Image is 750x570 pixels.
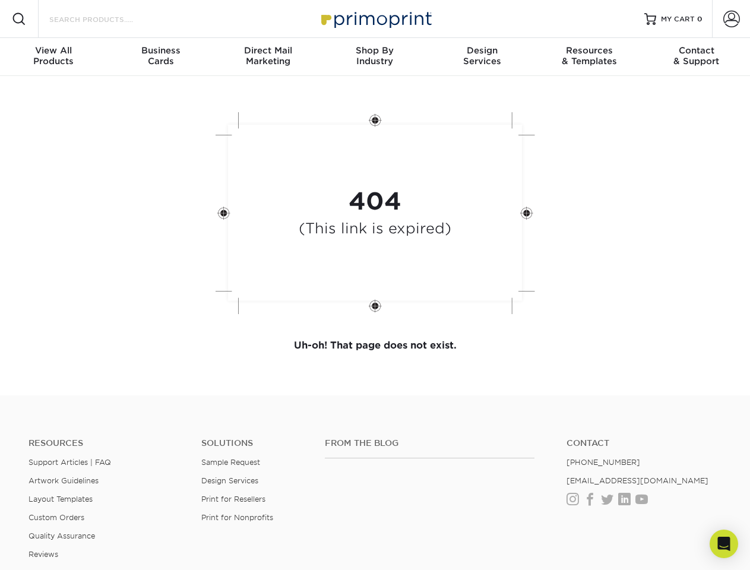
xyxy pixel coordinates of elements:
[697,15,702,23] span: 0
[29,513,84,522] a: Custom Orders
[349,187,401,216] strong: 404
[29,495,93,503] a: Layout Templates
[643,45,750,56] span: Contact
[429,45,536,66] div: Services
[48,12,164,26] input: SEARCH PRODUCTS.....
[429,45,536,56] span: Design
[710,530,738,558] div: Open Intercom Messenger
[29,438,183,448] h4: Resources
[214,45,321,56] span: Direct Mail
[107,38,214,76] a: BusinessCards
[29,458,111,467] a: Support Articles | FAQ
[107,45,214,56] span: Business
[299,220,451,237] h4: (This link is expired)
[29,550,58,559] a: Reviews
[214,38,321,76] a: Direct MailMarketing
[321,38,428,76] a: Shop ByIndustry
[325,438,534,448] h4: From the Blog
[107,45,214,66] div: Cards
[536,45,643,56] span: Resources
[201,458,260,467] a: Sample Request
[294,340,457,351] strong: Uh-oh! That page does not exist.
[567,476,708,485] a: [EMAIL_ADDRESS][DOMAIN_NAME]
[321,45,428,56] span: Shop By
[201,476,258,485] a: Design Services
[201,438,307,448] h4: Solutions
[321,45,428,66] div: Industry
[567,438,721,448] a: Contact
[643,38,750,76] a: Contact& Support
[201,495,265,503] a: Print for Resellers
[429,38,536,76] a: DesignServices
[214,45,321,66] div: Marketing
[643,45,750,66] div: & Support
[201,513,273,522] a: Print for Nonprofits
[29,531,95,540] a: Quality Assurance
[316,6,435,31] img: Primoprint
[567,458,640,467] a: [PHONE_NUMBER]
[29,476,99,485] a: Artwork Guidelines
[536,45,643,66] div: & Templates
[661,14,695,24] span: MY CART
[536,38,643,76] a: Resources& Templates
